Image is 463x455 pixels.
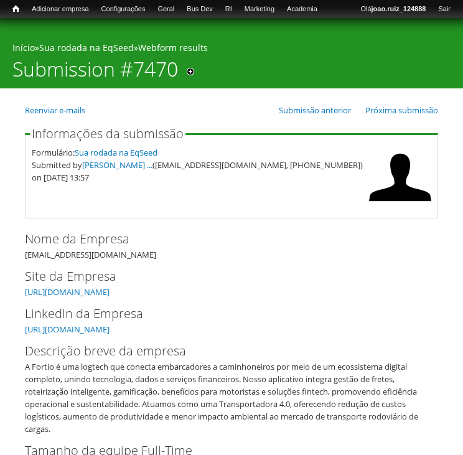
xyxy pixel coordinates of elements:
a: Sair [432,3,457,16]
a: Bus Dev [180,3,219,16]
a: RI [219,3,238,16]
strong: joao.ruiz_124888 [372,5,426,12]
label: Site da Empresa [25,267,418,286]
label: Descrição breve da empresa [25,342,418,360]
a: [URL][DOMAIN_NAME] [25,286,110,298]
label: Nome da Empresa [25,230,418,248]
a: Reenviar e-mails [25,105,85,116]
div: [EMAIL_ADDRESS][DOMAIN_NAME] [25,230,438,261]
a: Webform results [138,42,208,54]
a: Sua rodada na EqSeed [75,147,157,158]
img: Foto de Thiago Moreira dos Santos [369,146,431,209]
span: Início [12,4,19,13]
a: Início [6,3,26,15]
a: [URL][DOMAIN_NAME] [25,324,110,335]
a: Próxima submissão [365,105,438,116]
a: Olájoao.ruiz_124888 [354,3,432,16]
a: Submissão anterior [279,105,351,116]
a: Academia [281,3,324,16]
div: Formulário: [32,146,363,159]
a: Geral [151,3,180,16]
label: LinkedIn da Empresa [25,304,418,323]
a: Ver perfil do usuário. [369,200,431,211]
div: Submitted by ([EMAIL_ADDRESS][DOMAIN_NAME], [PHONE_NUMBER]) on [DATE] 13:57 [32,159,363,184]
div: A Fortio é uma logtech que conecta embarcadores a caminhoneiros por meio de um ecossistema digita... [25,360,430,435]
legend: Informações da submissão [30,128,185,140]
h1: Submission #7470 [12,57,178,88]
div: » » [12,42,451,57]
a: Adicionar empresa [26,3,95,16]
a: [PERSON_NAME] ... [82,159,152,171]
a: Sua rodada na EqSeed [39,42,134,54]
a: Início [12,42,35,54]
a: Marketing [238,3,281,16]
a: Configurações [95,3,152,16]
